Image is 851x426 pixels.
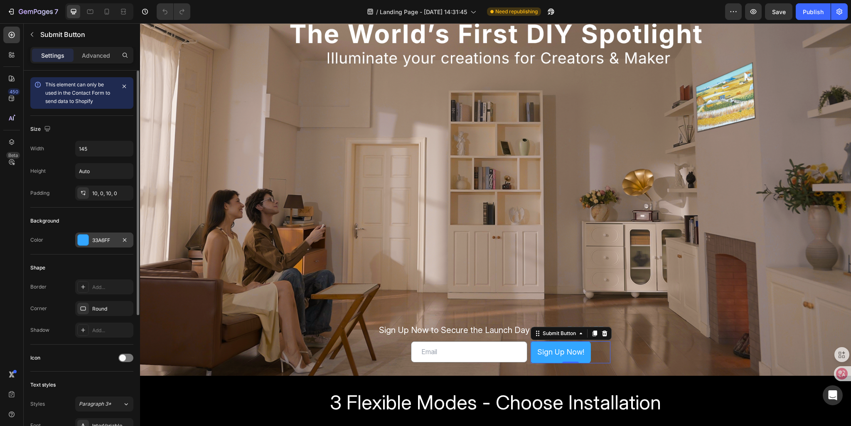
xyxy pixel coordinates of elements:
div: Add... [92,327,131,334]
div: Padding [30,189,49,197]
strong: 50% OFF [427,302,463,312]
span: Landing Page - [DATE] 14:31:45 [380,7,467,16]
p: Settings [41,51,64,60]
div: Icon [30,354,40,362]
div: Beta [6,152,20,159]
div: Add... [92,284,131,291]
div: Rich Text Editor. Editing area: main [178,296,527,318]
div: Width [30,145,44,152]
div: Round [92,305,131,313]
div: Border [30,283,47,291]
input: Auto [76,141,133,156]
div: Open Intercom Messenger [823,385,843,405]
div: 450 [8,88,20,95]
div: Shape [30,264,45,272]
p: Advanced [82,51,110,60]
span: Paragraph 3* [79,400,111,408]
p: 7 [54,7,58,17]
iframe: Design area [140,23,851,426]
div: Sign Up Now! [397,322,444,335]
div: Corner [30,305,47,312]
button: 7 [3,3,62,20]
span: This element can only be used in the Contact Form to send data to Shopify [45,81,110,104]
div: 33A6FF [92,237,116,244]
span: / [376,7,378,16]
p: Submit Button [40,29,130,39]
div: Size [30,124,52,135]
span: Save [772,8,786,15]
div: Text styles [30,381,56,389]
div: Color [30,236,43,244]
input: Email [271,318,387,339]
div: Undo/Redo [157,3,190,20]
button: Publish [796,3,831,20]
input: Auto [76,164,133,179]
button: Save [765,3,792,20]
div: Submit Button [401,306,438,314]
div: Shadow [30,326,49,334]
div: Height [30,167,46,175]
span: Need republishing [495,8,538,15]
div: Publish [803,7,824,16]
button: Paragraph 3* [75,397,133,411]
button: Sign Up Now! [391,318,451,340]
div: Background [30,217,59,225]
span: 3 Flexible Modes - Choose Installation [190,367,521,391]
div: 10, 0, 10, 0 [92,190,131,197]
div: Styles [30,400,45,408]
span: Sign Up Now to Secure the Launch Day Deal with [239,302,427,312]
